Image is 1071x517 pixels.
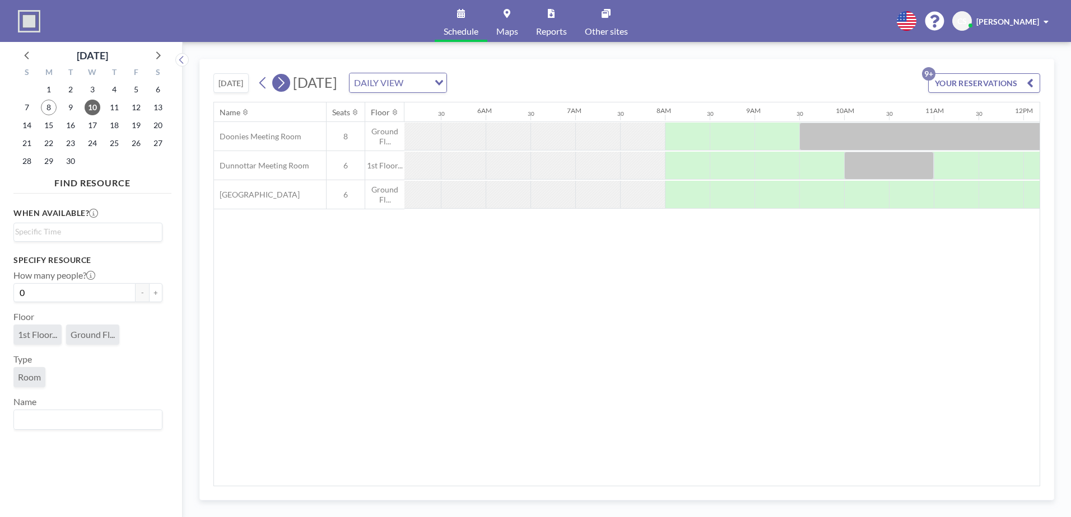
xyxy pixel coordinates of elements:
[928,73,1040,93] button: YOUR RESERVATIONS9+
[41,100,57,115] span: Monday, September 8, 2025
[13,270,95,281] label: How many people?
[922,67,935,81] p: 9+
[41,153,57,169] span: Monday, September 29, 2025
[149,283,162,302] button: +
[63,153,78,169] span: Tuesday, September 30, 2025
[13,396,36,407] label: Name
[976,110,982,117] div: 30
[925,106,944,115] div: 11AM
[63,117,78,133] span: Tuesday, September 16, 2025
[63,135,78,151] span: Tuesday, September 23, 2025
[407,76,428,90] input: Search for option
[18,372,41,383] span: Room
[477,106,492,115] div: 6AM
[136,283,149,302] button: -
[220,107,240,117] div: Name
[18,10,40,32] img: organization-logo
[836,106,854,115] div: 10AM
[128,82,144,97] span: Friday, September 5, 2025
[106,135,122,151] span: Thursday, September 25, 2025
[536,27,567,36] span: Reports
[128,117,144,133] span: Friday, September 19, 2025
[128,135,144,151] span: Friday, September 26, 2025
[585,27,628,36] span: Other sites
[371,107,390,117] div: Floor
[350,73,446,92] div: Search for option
[15,225,156,238] input: Search for option
[106,117,122,133] span: Thursday, September 18, 2025
[71,329,115,340] span: Ground Fl...
[128,100,144,115] span: Friday, September 12, 2025
[214,190,300,200] span: [GEOGRAPHIC_DATA]
[365,185,404,204] span: Ground Fl...
[60,66,82,81] div: T
[103,66,125,81] div: T
[957,16,967,26] span: CS
[976,17,1039,26] span: [PERSON_NAME]
[106,100,122,115] span: Thursday, September 11, 2025
[82,66,104,81] div: W
[150,135,166,151] span: Saturday, September 27, 2025
[886,110,893,117] div: 30
[332,107,350,117] div: Seats
[14,223,162,240] div: Search for option
[15,412,156,427] input: Search for option
[214,161,309,171] span: Dunnottar Meeting Room
[13,311,34,322] label: Floor
[13,173,171,189] h4: FIND RESOURCE
[213,73,249,93] button: [DATE]
[293,74,337,91] span: [DATE]
[19,100,35,115] span: Sunday, September 7, 2025
[365,126,404,146] span: Ground Fl...
[125,66,147,81] div: F
[85,117,100,133] span: Wednesday, September 17, 2025
[707,110,714,117] div: 30
[19,153,35,169] span: Sunday, September 28, 2025
[147,66,169,81] div: S
[327,161,365,171] span: 6
[797,110,803,117] div: 30
[41,135,57,151] span: Monday, September 22, 2025
[150,82,166,97] span: Saturday, September 6, 2025
[41,82,57,97] span: Monday, September 1, 2025
[496,27,518,36] span: Maps
[19,117,35,133] span: Sunday, September 14, 2025
[444,27,478,36] span: Schedule
[365,161,404,171] span: 1st Floor...
[63,100,78,115] span: Tuesday, September 9, 2025
[567,106,581,115] div: 7AM
[77,48,108,63] div: [DATE]
[41,117,57,133] span: Monday, September 15, 2025
[16,66,38,81] div: S
[38,66,60,81] div: M
[438,110,445,117] div: 30
[85,135,100,151] span: Wednesday, September 24, 2025
[85,82,100,97] span: Wednesday, September 3, 2025
[746,106,761,115] div: 9AM
[18,329,57,340] span: 1st Floor...
[1015,106,1033,115] div: 12PM
[13,354,32,365] label: Type
[106,82,122,97] span: Thursday, September 4, 2025
[19,135,35,151] span: Sunday, September 21, 2025
[656,106,671,115] div: 8AM
[352,76,406,90] span: DAILY VIEW
[528,110,534,117] div: 30
[13,255,162,265] h3: Specify resource
[214,131,301,142] span: Doonies Meeting Room
[85,100,100,115] span: Wednesday, September 10, 2025
[617,110,624,117] div: 30
[63,82,78,97] span: Tuesday, September 2, 2025
[150,117,166,133] span: Saturday, September 20, 2025
[327,131,365,142] span: 8
[14,410,162,429] div: Search for option
[327,190,365,200] span: 6
[150,100,166,115] span: Saturday, September 13, 2025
